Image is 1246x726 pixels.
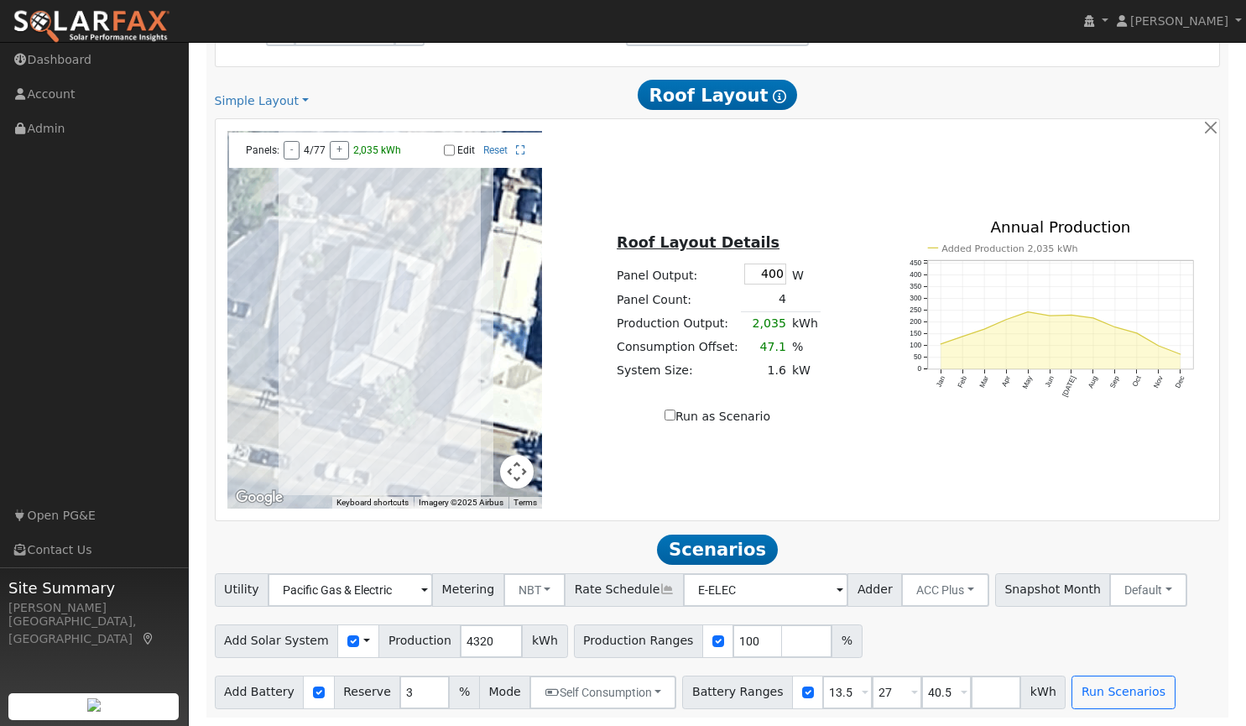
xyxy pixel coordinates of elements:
[741,336,789,359] td: 47.1
[215,92,309,110] a: Simple Layout
[432,573,504,607] span: Metering
[336,497,409,509] button: Keyboard shortcuts
[215,624,339,658] span: Add Solar System
[789,260,821,287] td: W
[773,90,786,103] i: Show Help
[917,364,921,373] text: 0
[1174,374,1186,389] text: Dec
[956,374,968,389] text: Feb
[1020,373,1034,389] text: May
[1070,314,1072,316] circle: onclick=""
[419,498,503,507] span: Imagery ©2025 Airbus
[1026,311,1029,313] circle: onclick=""
[1020,676,1066,709] span: kWh
[516,144,525,156] a: Full Screen
[1000,374,1013,388] text: Apr
[741,288,789,312] td: 4
[614,311,742,336] td: Production Output:
[1152,373,1165,389] text: Nov
[995,573,1111,607] span: Snapshot Month
[1087,374,1099,389] text: Aug
[657,535,777,565] span: Scenarios
[1157,344,1160,347] circle: onclick=""
[479,676,530,709] span: Mode
[8,577,180,599] span: Site Summary
[614,288,742,312] td: Panel Count:
[910,294,921,302] text: 300
[1108,374,1121,389] text: Sep
[8,599,180,617] div: [PERSON_NAME]
[246,144,279,156] span: Panels:
[141,632,156,645] a: Map
[847,573,902,607] span: Adder
[1179,353,1181,355] circle: onclick=""
[910,317,921,326] text: 200
[378,624,461,658] span: Production
[8,613,180,648] div: [GEOGRAPHIC_DATA], [GEOGRAPHIC_DATA]
[503,573,566,607] button: NBT
[87,698,101,712] img: retrieve
[1004,318,1007,321] circle: onclick=""
[457,144,475,156] label: Edit
[789,336,821,359] td: %
[1092,316,1094,319] circle: onclick=""
[1071,676,1175,709] button: Run Scenarios
[268,573,433,607] input: Select a Utility
[483,144,508,156] a: Reset
[978,374,990,389] text: Mar
[934,374,946,389] text: Jan
[215,676,305,709] span: Add Battery
[910,341,921,349] text: 100
[1130,373,1143,388] text: Oct
[330,141,349,159] button: +
[565,573,684,607] span: Rate Schedule
[910,259,921,267] text: 450
[514,498,537,507] a: Terms
[449,676,479,709] span: %
[232,487,287,509] img: Google
[1061,374,1077,398] text: [DATE]
[665,408,770,426] label: Run as Scenario
[910,306,921,314] text: 250
[910,270,921,279] text: 400
[13,9,170,44] img: SolarFax
[741,311,789,336] td: 2,035
[991,218,1131,236] text: Annual Production
[910,329,921,337] text: 150
[1130,14,1228,28] span: [PERSON_NAME]
[215,573,269,607] span: Utility
[832,624,862,658] span: %
[1043,374,1056,389] text: Jun
[1109,573,1187,607] button: Default
[574,624,703,658] span: Production Ranges
[614,359,742,383] td: System Size:
[304,144,326,156] span: 4/77
[638,80,798,110] span: Roof Layout
[1135,332,1138,334] circle: onclick=""
[941,243,1078,253] text: Added Production 2,035 kWh
[522,624,567,658] span: kWh
[232,487,287,509] a: Open this area in Google Maps (opens a new window)
[284,141,300,159] button: -
[1113,326,1116,328] circle: onclick=""
[617,234,779,251] u: Roof Layout Details
[910,282,921,290] text: 350
[961,335,963,337] circle: onclick=""
[682,676,793,709] span: Battery Ranges
[334,676,401,709] span: Reserve
[683,573,848,607] input: Select a Rate Schedule
[741,359,789,383] td: 1.6
[665,410,675,420] input: Run as Scenario
[1048,314,1050,316] circle: onclick=""
[939,342,941,345] circle: onclick=""
[353,144,401,156] span: 2,035 kWh
[901,573,989,607] button: ACC Plus
[500,455,534,488] button: Map camera controls
[614,260,742,287] td: Panel Output:
[983,327,985,330] circle: onclick=""
[614,336,742,359] td: Consumption Offset:
[789,311,821,336] td: kWh
[914,353,922,361] text: 50
[789,359,821,383] td: kW
[529,676,676,709] button: Self Consumption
